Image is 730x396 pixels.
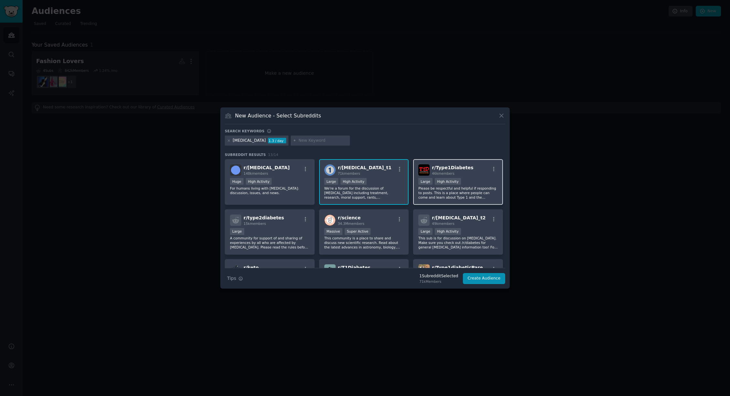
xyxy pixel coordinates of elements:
div: 1 Subreddit Selected [419,273,458,279]
p: For humans living with [MEDICAL_DATA]: discussion, issues, and news. [230,186,309,195]
input: New Keyword [298,138,348,144]
div: High Activity [435,178,461,185]
img: diabetes_t1 [324,164,336,176]
div: 1.3 / day [268,138,286,144]
div: Large [324,178,339,185]
div: Large [230,228,244,235]
div: High Activity [340,178,367,185]
button: Tips [225,273,245,284]
div: Massive [324,228,342,235]
img: Type1Diabetes [418,164,430,176]
span: r/ Type1Diabetes [432,165,473,170]
img: keto [230,264,241,276]
span: 71k members [338,171,360,175]
div: Large [418,178,433,185]
img: Type1diabeticParents [418,264,430,276]
span: r/ [MEDICAL_DATA]_t1 [338,165,391,170]
span: r/ T1Diabetes [338,265,370,270]
p: This community is a place to share and discuss new scientific research. Read about the latest adv... [324,236,404,249]
span: 34.3M members [338,222,364,225]
span: 46k members [432,171,454,175]
h3: Search keywords [225,129,265,133]
span: r/ type2diabetes [244,215,284,220]
span: 15k members [244,222,266,225]
span: Subreddit Results [225,152,266,157]
h3: New Audience - Select Subreddits [235,112,321,119]
span: 49k members [432,222,454,225]
button: Create Audience [463,273,506,284]
div: High Activity [246,178,272,185]
span: r/ Type1diabeticParents [432,265,491,270]
span: 13 / 14 [268,153,278,157]
span: r/ science [338,215,361,220]
span: r/ [MEDICAL_DATA]_t2 [432,215,485,220]
p: This sub is for discussion on [MEDICAL_DATA]. Make sure you check out /r/diabetes for general [ME... [418,236,498,249]
img: science [324,214,336,226]
div: Large [418,228,433,235]
p: Please be respectful and helpful if responding to posts. This is a place where people can come an... [418,186,498,200]
div: [MEDICAL_DATA] [233,138,266,144]
span: Tips [227,275,236,282]
div: High Activity [435,228,461,235]
span: r/ keto [244,265,259,270]
div: Huge [230,178,244,185]
p: A community for support of and sharing of experiences by all who are affected by [MEDICAL_DATA]. ... [230,236,309,249]
span: 148k members [244,171,268,175]
div: Super Active [345,228,371,235]
span: r/ [MEDICAL_DATA] [244,165,290,170]
div: 71k Members [419,279,458,284]
img: T1Diabetes [324,264,336,276]
img: diabetes [230,164,241,176]
p: We're a forum for the discussion of [MEDICAL_DATA] including treatment, research, moral support, ... [324,186,404,200]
